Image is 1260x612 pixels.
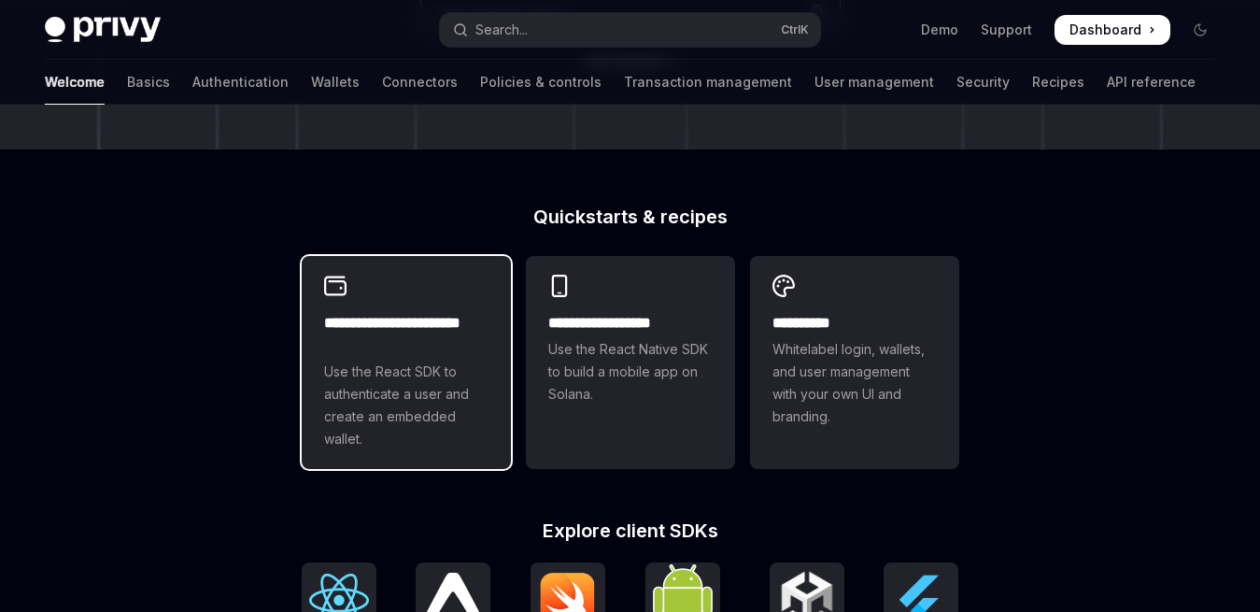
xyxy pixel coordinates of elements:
[814,60,934,105] a: User management
[1055,15,1170,45] a: Dashboard
[302,521,959,540] h2: Explore client SDKs
[981,21,1032,39] a: Support
[480,60,602,105] a: Policies & controls
[302,207,959,226] h2: Quickstarts & recipes
[624,60,792,105] a: Transaction management
[750,256,959,469] a: **** *****Whitelabel login, wallets, and user management with your own UI and branding.
[192,60,289,105] a: Authentication
[45,60,105,105] a: Welcome
[475,19,528,41] div: Search...
[1107,60,1196,105] a: API reference
[382,60,458,105] a: Connectors
[324,361,488,450] span: Use the React SDK to authenticate a user and create an embedded wallet.
[548,338,713,406] span: Use the React Native SDK to build a mobile app on Solana.
[45,17,161,43] img: dark logo
[956,60,1010,105] a: Security
[1069,21,1141,39] span: Dashboard
[311,60,360,105] a: Wallets
[440,13,820,47] button: Open search
[526,256,735,469] a: **** **** **** ***Use the React Native SDK to build a mobile app on Solana.
[772,338,937,428] span: Whitelabel login, wallets, and user management with your own UI and branding.
[1032,60,1084,105] a: Recipes
[127,60,170,105] a: Basics
[1185,15,1215,45] button: Toggle dark mode
[921,21,958,39] a: Demo
[781,22,809,37] span: Ctrl K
